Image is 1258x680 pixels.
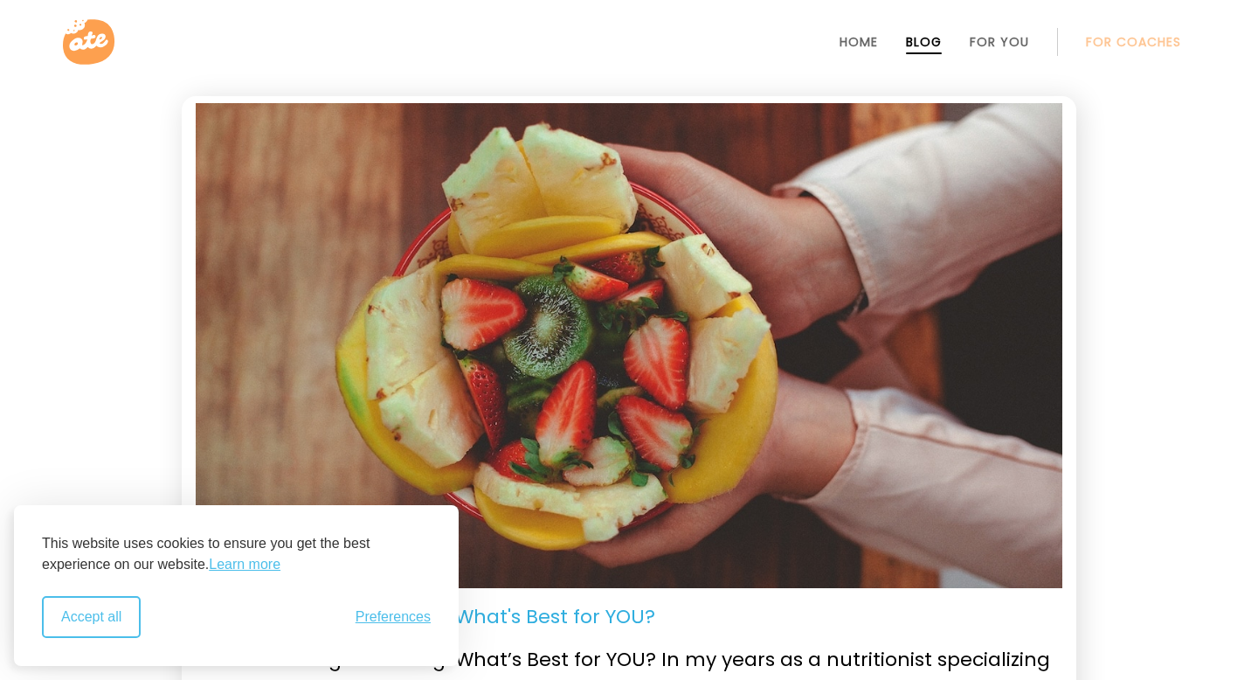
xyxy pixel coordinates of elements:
a: Home [840,35,878,49]
button: Accept all cookies [42,596,141,638]
span: Preferences [356,609,431,625]
img: Intuitive Eating. Image: Unsplash-giancarlo-duarte [196,103,1062,588]
a: For You [970,35,1029,49]
a: For Coaches [1086,35,1181,49]
a: Learn more [209,554,280,575]
button: Toggle preferences [356,609,431,625]
p: This website uses cookies to ensure you get the best experience on our website. [42,533,431,575]
a: Blog [906,35,942,49]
